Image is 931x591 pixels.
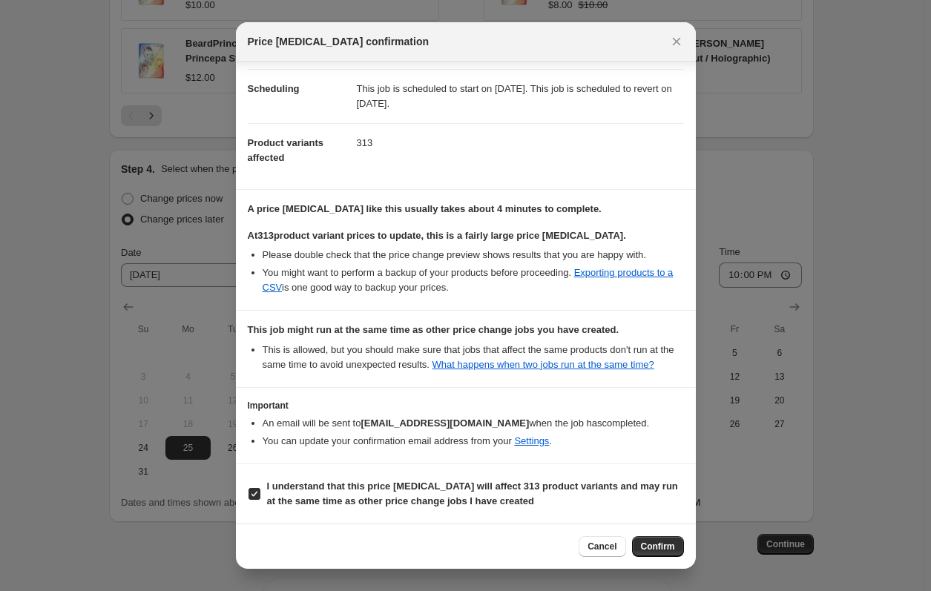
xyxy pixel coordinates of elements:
[248,230,626,241] b: At 313 product variant prices to update, this is a fairly large price [MEDICAL_DATA].
[248,137,324,163] span: Product variants affected
[248,203,602,214] b: A price [MEDICAL_DATA] like this usually takes about 4 minutes to complete.
[267,481,678,506] b: I understand that this price [MEDICAL_DATA] will affect 313 product variants and may run at the s...
[263,265,684,295] li: You might want to perform a backup of your products before proceeding. is one good way to backup ...
[432,359,654,370] a: What happens when two jobs run at the same time?
[579,536,625,557] button: Cancel
[263,248,684,263] li: Please double check that the price change preview shows results that you are happy with.
[248,324,619,335] b: This job might run at the same time as other price change jobs you have created.
[588,541,616,552] span: Cancel
[361,417,529,429] b: [EMAIL_ADDRESS][DOMAIN_NAME]
[263,434,684,449] li: You can update your confirmation email address from your .
[357,69,684,123] dd: This job is scheduled to start on [DATE]. This job is scheduled to revert on [DATE].
[666,31,687,52] button: Close
[248,83,300,94] span: Scheduling
[263,416,684,431] li: An email will be sent to when the job has completed .
[357,123,684,162] dd: 313
[263,343,684,372] li: This is allowed, but you should make sure that jobs that affect the same products don ' t run at ...
[632,536,684,557] button: Confirm
[248,34,430,49] span: Price [MEDICAL_DATA] confirmation
[514,435,549,446] a: Settings
[641,541,675,552] span: Confirm
[248,400,684,412] h3: Important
